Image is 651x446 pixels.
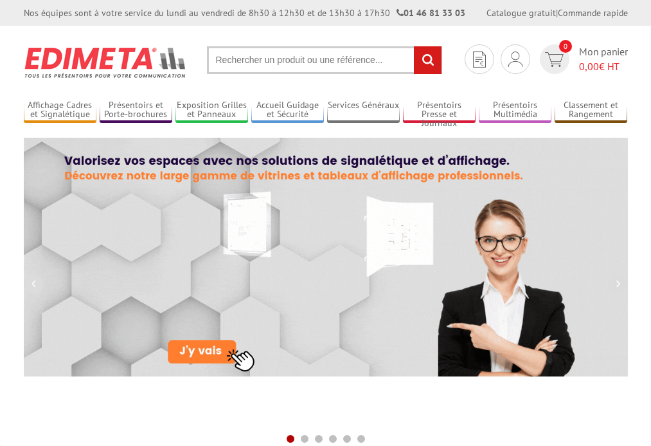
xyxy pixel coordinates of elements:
[479,100,551,121] a: Présentoirs Multimédia
[24,100,96,121] a: Affichage Cadres et Signalétique
[537,44,628,74] a: devis rapide 0 Mon panier 0,00€ HT
[403,100,476,121] a: Présentoirs Presse et Journaux
[559,40,572,53] span: 0
[579,59,628,74] span: € HT
[558,7,628,19] a: Commande rapide
[175,100,248,121] a: Exposition Grilles et Panneaux
[486,7,556,19] a: Catalogue gratuit
[579,44,628,74] span: Mon panier
[508,51,522,67] img: devis rapide
[486,6,628,19] div: |
[24,6,465,19] div: Nos équipes sont à votre service du lundi au vendredi de 8h30 à 12h30 et de 13h30 à 17h30
[397,7,465,19] strong: 01 46 81 33 03
[579,60,599,73] span: 0,00
[414,46,441,74] input: rechercher
[207,46,442,74] input: Rechercher un produit ou une référence...
[24,39,188,86] img: Présentoir, panneau, stand - Edimeta - PLV, affichage, mobilier bureau, entreprise
[473,51,486,68] img: devis rapide
[100,100,172,121] a: Présentoirs et Porte-brochures
[251,100,324,121] a: Accueil Guidage et Sécurité
[327,100,400,121] a: Services Généraux
[555,100,627,121] a: Classement et Rangement
[545,52,564,67] img: devis rapide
